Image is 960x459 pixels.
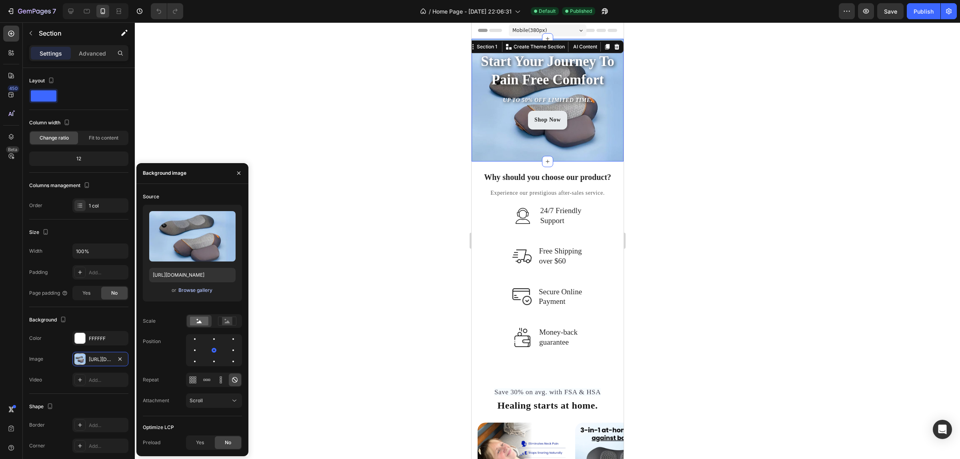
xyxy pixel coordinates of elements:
[79,49,106,58] p: Advanced
[82,289,90,297] span: Yes
[178,287,212,294] div: Browse gallery
[89,356,112,363] div: [URL][DOMAIN_NAME]
[143,193,159,200] div: Source
[89,422,126,429] div: Add...
[186,393,242,408] button: Scroll
[914,7,934,16] div: Publish
[89,377,126,384] div: Add...
[29,335,42,342] div: Color
[89,335,126,342] div: FFFFFF
[143,397,169,404] div: Attachment
[143,424,174,431] div: Optimize LCP
[29,118,72,128] div: Column width
[143,376,159,383] div: Repeat
[149,211,236,261] img: preview-image
[143,317,156,325] div: Scale
[29,269,48,276] div: Padding
[52,6,56,16] p: 7
[429,7,431,16] span: /
[73,244,128,258] input: Auto
[933,420,952,439] div: Open Intercom Messenger
[89,269,126,276] div: Add...
[40,49,62,58] p: Settings
[29,442,45,449] div: Corner
[39,28,104,38] p: Section
[31,153,127,164] div: 12
[6,146,19,153] div: Beta
[111,289,118,297] span: No
[29,376,42,383] div: Video
[570,8,592,15] span: Published
[29,315,68,325] div: Background
[29,401,55,412] div: Shape
[178,286,213,294] button: Browse gallery
[151,3,183,19] div: Undo/Redo
[29,76,56,86] div: Layout
[29,227,50,238] div: Size
[190,397,203,403] span: Scroll
[884,8,897,15] span: Save
[877,3,904,19] button: Save
[89,134,118,142] span: Fit to content
[29,247,42,255] div: Width
[89,443,126,450] div: Add...
[196,439,204,446] span: Yes
[29,355,43,363] div: Image
[29,180,92,191] div: Columns management
[225,439,231,446] span: No
[3,3,60,19] button: 7
[432,7,512,16] span: Home Page - [DATE] 22:06:31
[149,268,236,282] input: https://example.com/image.jpg
[29,202,42,209] div: Order
[539,8,556,15] span: Default
[143,170,186,177] div: Background image
[40,134,69,142] span: Change ratio
[172,285,176,295] span: or
[907,3,940,19] button: Publish
[29,289,68,297] div: Page padding
[29,421,45,429] div: Border
[143,338,161,345] div: Position
[89,202,126,210] div: 1 col
[143,439,160,446] div: Preload
[472,22,624,459] iframe: Design area
[8,85,19,92] div: 450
